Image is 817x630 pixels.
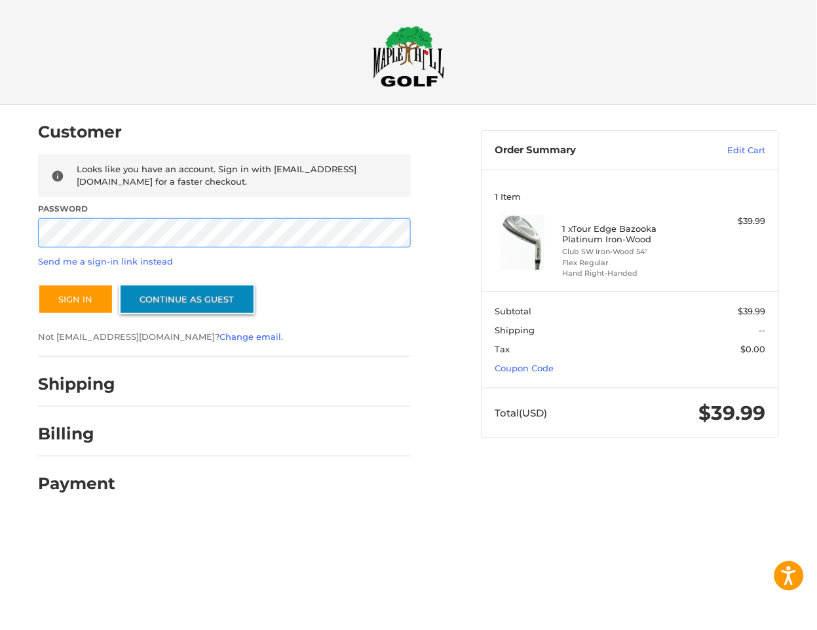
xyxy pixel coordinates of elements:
h4: 1 x Tour Edge Bazooka Platinum Iron-Wood [563,223,695,245]
span: $39.99 [738,306,766,316]
span: -- [759,325,766,335]
span: Shipping [495,325,535,335]
li: Flex Regular [563,257,695,269]
h2: Customer [38,122,122,142]
label: Password [38,203,411,215]
h3: 1 Item [495,191,766,202]
span: Tax [495,344,510,354]
span: $39.99 [699,401,766,425]
li: Club SW Iron-Wood 54° [563,246,695,257]
img: Maple Hill Golf [373,26,445,87]
a: Send me a sign-in link instead [38,256,173,267]
p: Not [EMAIL_ADDRESS][DOMAIN_NAME]? . [38,331,411,344]
h2: Payment [38,473,115,494]
h2: Billing [38,424,115,444]
iframe: Google Customer Reviews [709,595,817,630]
span: Total (USD) [495,407,548,419]
a: Continue as guest [119,284,255,314]
span: $0.00 [741,344,766,354]
button: Sign In [38,284,113,314]
a: Change email [219,331,281,342]
li: Hand Right-Handed [563,268,695,279]
div: $39.99 [698,215,765,228]
span: Looks like you have an account. Sign in with [EMAIL_ADDRESS][DOMAIN_NAME] for a faster checkout. [77,164,356,187]
span: Subtotal [495,306,532,316]
h2: Shipping [38,374,115,394]
h3: Order Summary [495,144,679,157]
a: Edit Cart [679,144,766,157]
a: Coupon Code [495,363,554,373]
